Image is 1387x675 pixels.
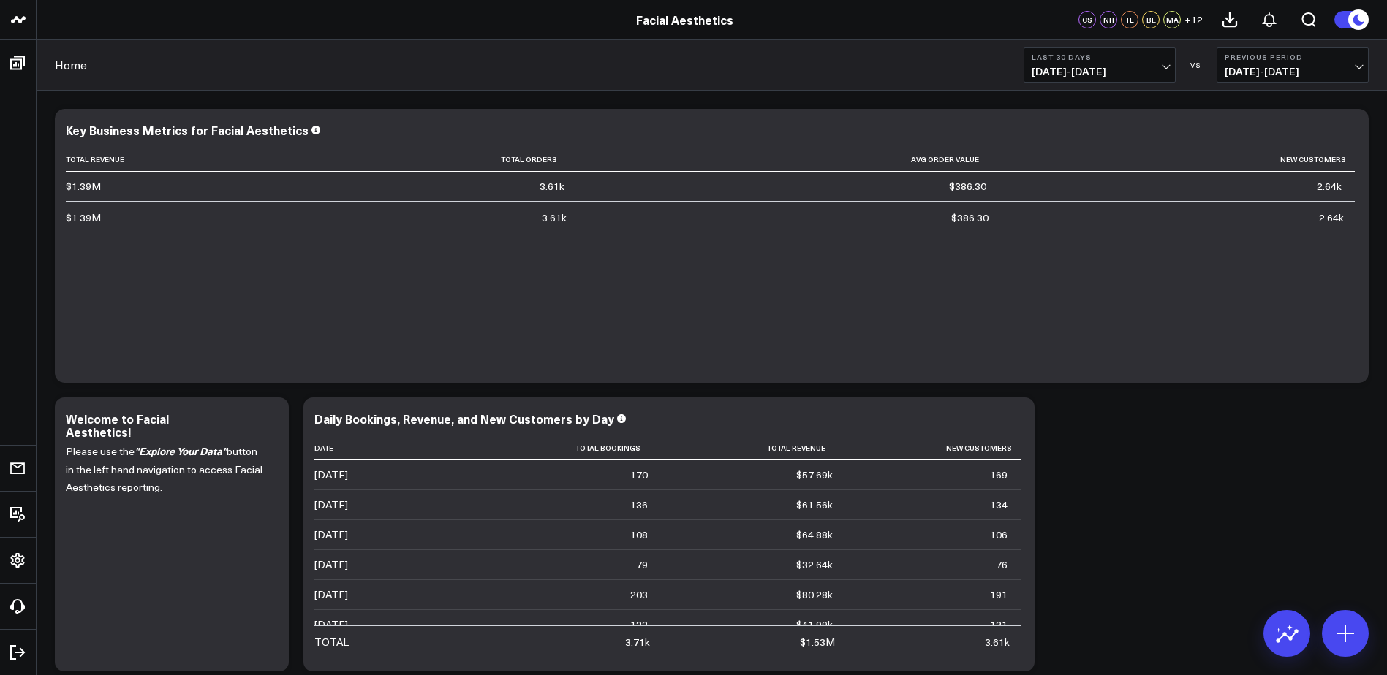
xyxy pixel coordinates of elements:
div: [DATE] [314,497,348,512]
div: $386.30 [949,179,986,194]
button: Previous Period[DATE]-[DATE] [1217,47,1369,83]
div: $386.30 [951,210,989,225]
div: $64.88k [796,527,833,542]
b: Previous Period [1225,53,1361,61]
div: 76 [996,557,1008,572]
div: 79 [636,557,648,572]
th: Total Orders [212,148,578,172]
div: 169 [990,468,1008,482]
span: + 12 [1184,15,1203,25]
div: 2.64k [1317,179,1342,194]
div: CS [1078,11,1096,28]
th: Total Revenue [66,148,212,172]
div: $61.56k [796,497,833,512]
div: $1.39M [66,179,101,194]
th: New Customers [999,148,1355,172]
div: TOTAL [314,635,349,649]
th: Total Revenue [661,436,846,460]
div: Key Business Metrics for Facial Aesthetics [66,122,309,138]
div: 122 [630,617,648,632]
div: Welcome to Facial Aesthetics! [66,411,169,440]
div: 203 [630,587,648,602]
th: New Customers [846,436,1021,460]
a: Home [55,57,87,73]
div: 134 [990,497,1008,512]
div: $1.53M [800,635,835,649]
div: MA [1163,11,1181,28]
th: Total Bookings [461,436,661,460]
button: +12 [1184,11,1203,28]
div: 108 [630,527,648,542]
div: [DATE] [314,557,348,572]
div: [DATE] [314,587,348,602]
div: $32.64k [796,557,833,572]
b: Last 30 Days [1032,53,1168,61]
div: 3.61k [540,179,564,194]
div: $57.69k [796,468,833,482]
div: [DATE] [314,468,348,482]
th: Date [314,436,461,460]
th: Avg Order Value [578,148,999,172]
div: 191 [990,587,1008,602]
div: 170 [630,468,648,482]
div: 3.61k [542,210,567,225]
div: 106 [990,527,1008,542]
div: 136 [630,497,648,512]
div: 2.64k [1319,210,1344,225]
div: 121 [990,617,1008,632]
div: NH [1100,11,1117,28]
div: $1.39M [66,210,101,225]
div: VS [1183,61,1209,69]
div: BE [1142,11,1160,28]
i: "Explore Your Data" [135,443,227,458]
div: $41.99k [796,617,833,632]
div: 3.61k [985,635,1010,649]
div: Daily Bookings, Revenue, and New Customers by Day [314,411,614,427]
span: [DATE] - [DATE] [1225,66,1361,77]
div: Please use the button in the left hand navigation to access Facial Aesthetics reporting. [66,442,278,657]
div: [DATE] [314,617,348,632]
div: [DATE] [314,527,348,542]
div: TL [1121,11,1138,28]
a: Facial Aesthetics [636,12,733,28]
span: [DATE] - [DATE] [1032,66,1168,77]
div: $80.28k [796,587,833,602]
button: Last 30 Days[DATE]-[DATE] [1024,47,1176,83]
div: 3.71k [625,635,650,649]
